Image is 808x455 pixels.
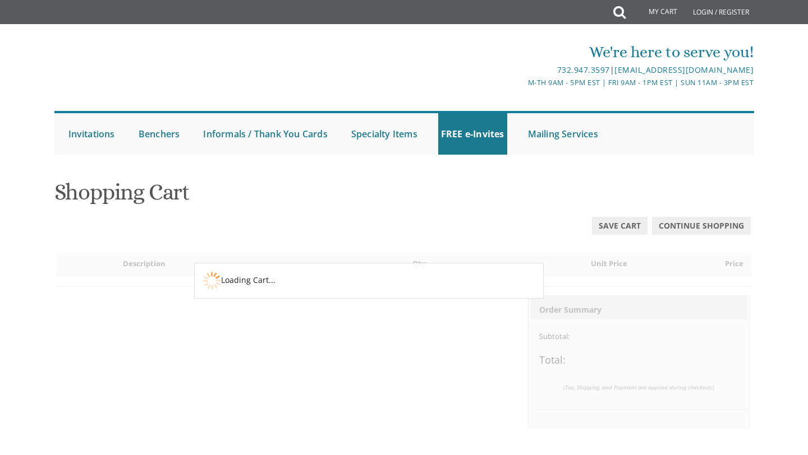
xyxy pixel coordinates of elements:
[288,77,754,89] div: M-Th 9am - 5pm EST | Fri 9am - 1pm EST | Sun 11am - 3pm EST
[288,63,754,77] div: |
[203,272,535,290] div: Loading Cart...
[200,113,330,155] a: Informals / Thank You Cards
[54,180,754,213] h1: Shopping Cart
[625,1,685,24] a: My Cart
[599,220,641,231] span: Save Cart
[136,113,183,155] a: Benchers
[525,113,601,155] a: Mailing Services
[614,64,754,75] a: [EMAIL_ADDRESS][DOMAIN_NAME]
[348,113,420,155] a: Specialty Items
[66,113,118,155] a: Invitations
[203,272,221,290] img: ajax-loader1.gif
[557,64,610,75] a: 732.947.3597
[288,41,754,63] div: We're here to serve you!
[438,113,507,155] a: FREE e-Invites
[652,217,751,235] a: Continue Shopping
[592,217,648,235] a: Save Cart
[659,220,744,231] span: Continue Shopping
